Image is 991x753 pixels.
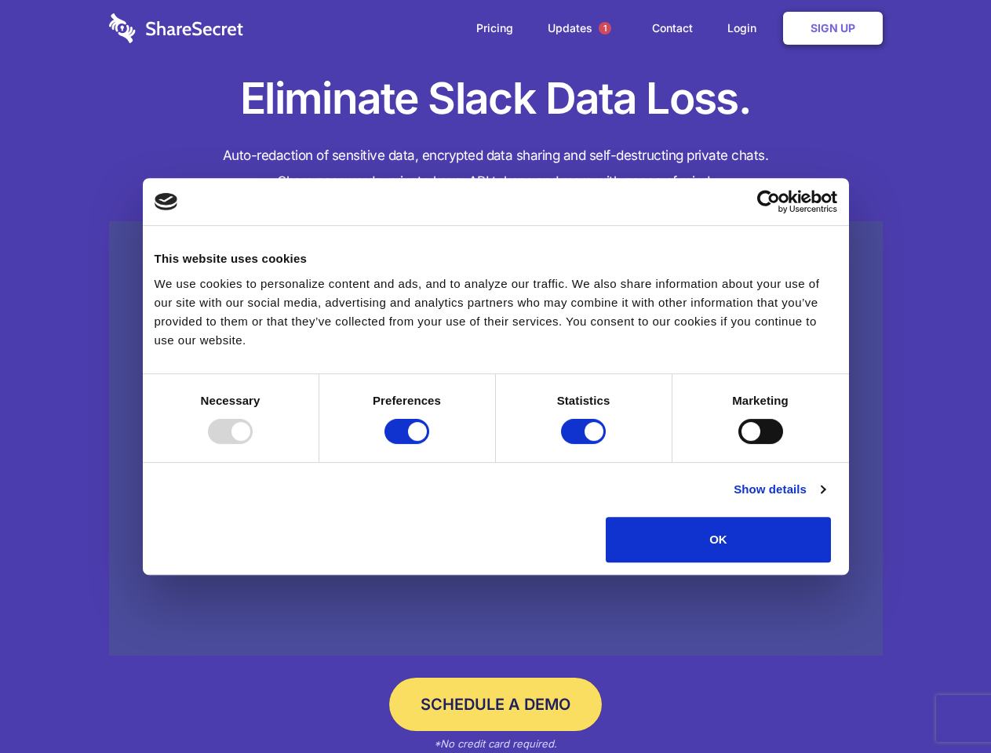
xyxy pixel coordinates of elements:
a: Login [712,4,780,53]
span: 1 [599,22,611,35]
div: This website uses cookies [155,249,837,268]
h1: Eliminate Slack Data Loss. [109,71,883,127]
strong: Statistics [557,394,610,407]
strong: Marketing [732,394,789,407]
div: We use cookies to personalize content and ads, and to analyze our traffic. We also share informat... [155,275,837,350]
a: Show details [734,480,825,499]
a: Wistia video thumbnail [109,221,883,657]
a: Usercentrics Cookiebot - opens in a new window [700,190,837,213]
a: Contact [636,4,709,53]
a: Pricing [461,4,529,53]
button: OK [606,517,831,562]
em: *No credit card required. [434,737,557,750]
strong: Necessary [201,394,261,407]
img: logo [155,193,178,210]
strong: Preferences [373,394,441,407]
a: Schedule a Demo [389,678,602,731]
h4: Auto-redaction of sensitive data, encrypted data sharing and self-destructing private chats. Shar... [109,143,883,195]
img: logo-wordmark-white-trans-d4663122ce5f474addd5e946df7df03e33cb6a1c49d2221995e7729f52c070b2.svg [109,13,243,43]
a: Sign Up [783,12,883,45]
